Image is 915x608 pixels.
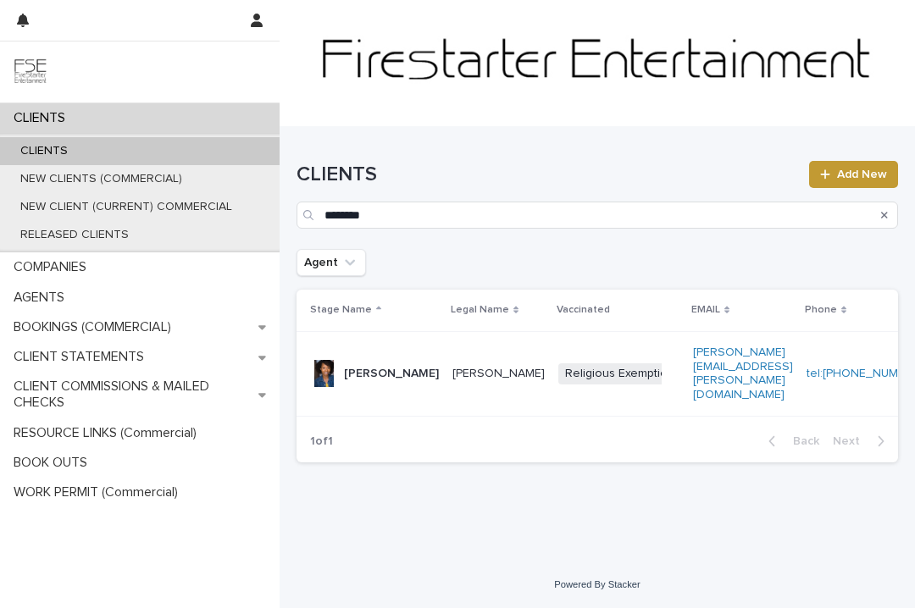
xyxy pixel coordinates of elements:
p: BOOK OUTS [7,455,101,471]
p: CLIENT COMMISSIONS & MAILED CHECKS [7,379,258,411]
p: [PERSON_NAME] [452,367,545,381]
a: [PERSON_NAME][EMAIL_ADDRESS][PERSON_NAME][DOMAIN_NAME] [693,346,793,401]
p: WORK PERMIT (Commercial) [7,484,191,500]
span: Add New [837,169,887,180]
input: Search [297,202,898,229]
h1: CLIENTS [297,163,799,187]
p: Phone [805,301,837,319]
p: Stage Name [310,301,372,319]
p: Legal Name [451,301,509,319]
span: Back [783,435,819,447]
p: RELEASED CLIENTS [7,228,142,242]
p: 1 of 1 [297,421,347,462]
a: Add New [809,161,898,188]
p: CLIENTS [7,110,79,126]
p: EMAIL [691,301,720,319]
p: NEW CLIENTS (COMMERCIAL) [7,172,196,186]
p: [PERSON_NAME] [344,367,439,381]
span: Next [833,435,870,447]
p: Vaccinated [557,301,610,319]
p: NEW CLIENT (CURRENT) COMMERCIAL [7,200,246,214]
p: BOOKINGS (COMMERCIAL) [7,319,185,335]
p: CLIENTS [7,144,81,158]
p: RESOURCE LINKS (Commercial) [7,425,210,441]
button: Agent [297,249,366,276]
span: Religious Exemption [558,363,681,384]
button: Next [826,434,898,449]
button: Back [755,434,826,449]
img: 9JgRvJ3ETPGCJDhvPVA5 [14,55,47,89]
p: AGENTS [7,290,78,306]
a: Powered By Stacker [554,579,640,589]
p: CLIENT STATEMENTS [7,349,158,365]
p: COMPANIES [7,259,100,275]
